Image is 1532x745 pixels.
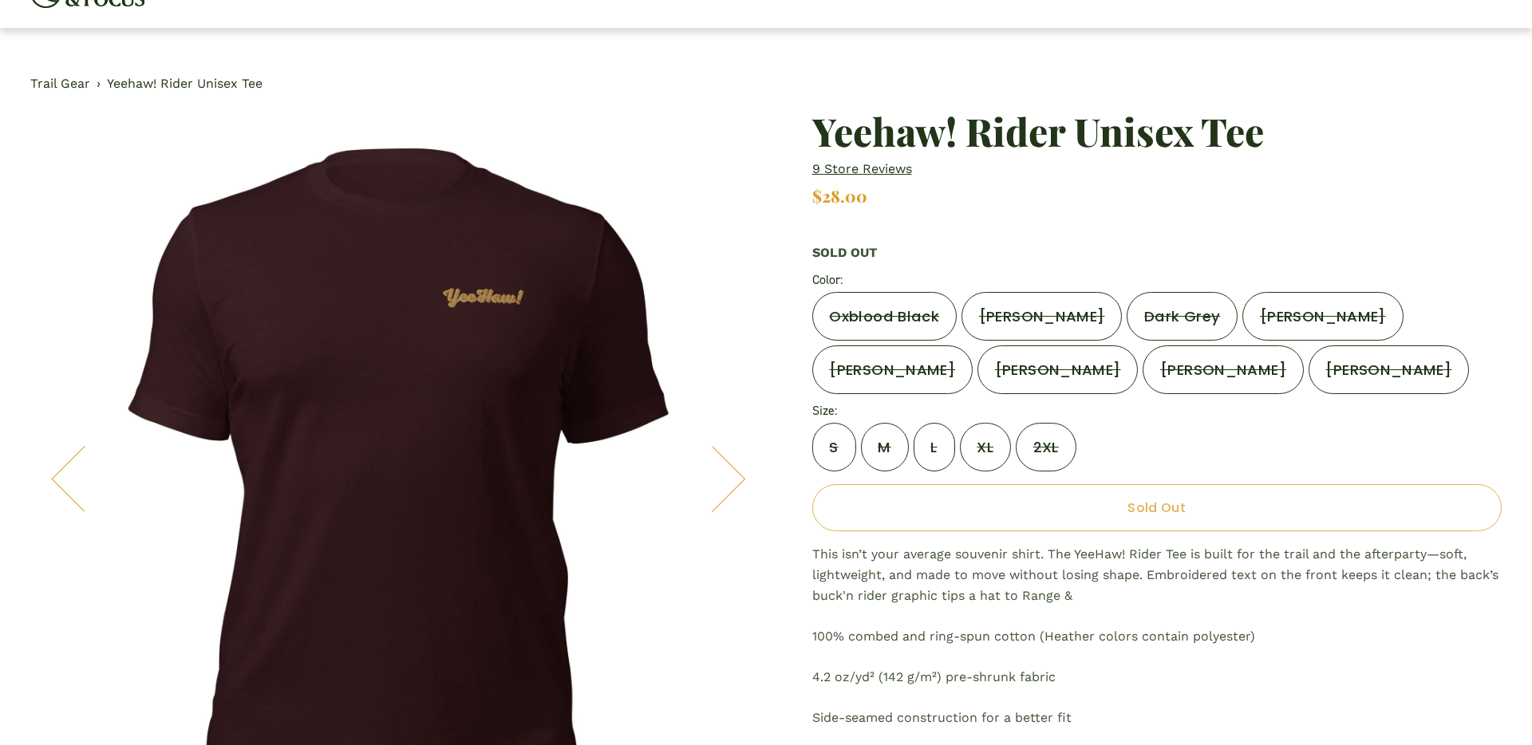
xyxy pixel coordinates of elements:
[1127,292,1238,341] label: Dark Grey
[812,159,912,179] a: 9 store reviews
[812,112,1502,150] h1: Yeehaw! Rider Unisex Tee
[681,448,744,510] button: Next
[1242,292,1403,341] label: [PERSON_NAME]
[861,423,909,471] label: M
[914,423,955,471] label: L
[812,188,1502,205] div: $28.00
[812,345,973,394] label: [PERSON_NAME]
[961,292,1122,341] label: [PERSON_NAME]
[812,423,856,471] label: S
[1016,423,1076,471] label: 2XL
[977,345,1138,394] label: [PERSON_NAME]
[960,423,1011,471] label: XL
[30,73,90,94] a: Trail Gear
[812,292,957,341] label: Oxblood Black
[97,73,101,94] span: ›
[812,403,1502,418] div: Size:
[812,272,1502,287] div: Color:
[812,245,877,260] span: Sold Out
[809,211,1505,234] iframe: Payment method messaging
[1143,345,1303,394] label: [PERSON_NAME]
[1309,345,1469,394] label: [PERSON_NAME]
[53,448,116,510] button: Previous
[107,73,263,94] a: Yeehaw! Rider Unisex Tee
